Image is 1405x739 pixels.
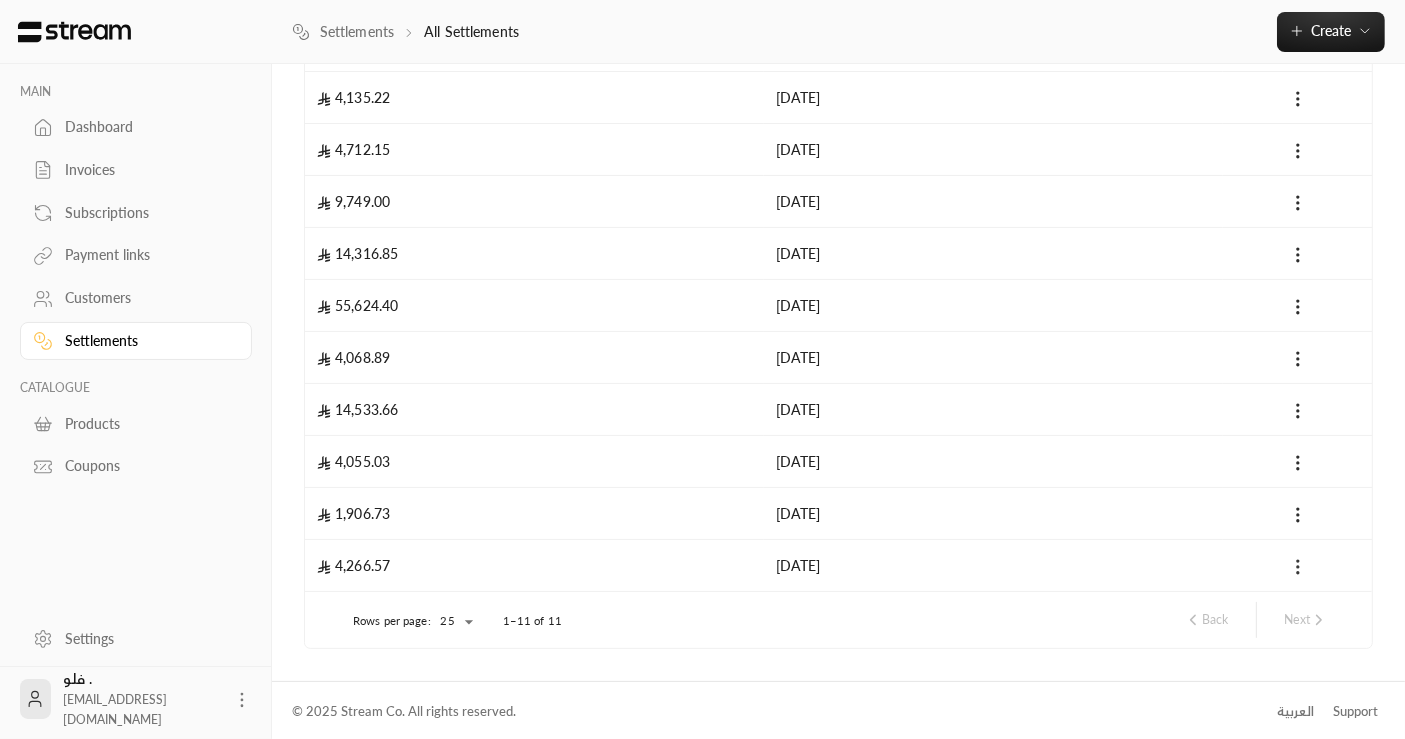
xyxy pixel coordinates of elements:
[65,160,227,180] div: Invoices
[431,609,479,634] div: 25
[353,613,431,629] p: Rows per page:
[20,380,252,396] p: CATALOGUE
[20,404,252,443] a: Products
[292,22,394,42] a: Settlements
[424,22,519,42] p: All Settlements
[305,123,764,175] div: 4,712.15
[20,619,252,658] a: Settings
[65,203,227,223] div: Subscriptions
[65,288,227,308] div: Customers
[776,384,1211,435] div: [DATE]
[1311,22,1351,39] span: Create
[776,228,1211,279] div: [DATE]
[1277,702,1314,722] div: العربية
[776,540,1211,591] div: [DATE]
[16,21,133,43] img: Logo
[776,488,1211,539] div: [DATE]
[776,176,1211,227] div: [DATE]
[20,447,252,486] a: Coupons
[65,245,227,265] div: Payment links
[65,414,227,434] div: Products
[305,435,764,487] div: 4,055.03
[503,613,562,629] p: 1–11 of 11
[776,72,1211,123] div: [DATE]
[65,117,227,137] div: Dashboard
[1277,12,1385,52] button: Create
[776,124,1211,175] div: [DATE]
[305,227,764,279] div: 14,316.85
[20,193,252,232] a: Subscriptions
[305,331,764,383] div: 4,068.89
[20,84,252,100] p: MAIN
[63,692,167,727] span: [EMAIL_ADDRESS][DOMAIN_NAME]
[776,332,1211,383] div: [DATE]
[65,456,227,476] div: Coupons
[20,151,252,190] a: Invoices
[305,487,764,539] div: 1,906.73
[292,702,516,722] div: © 2025 Stream Co. All rights reserved.
[65,331,227,351] div: Settlements
[20,279,252,318] a: Customers
[305,175,764,227] div: 9,749.00
[20,236,252,275] a: Payment links
[305,383,764,435] div: 14,533.66
[305,279,764,331] div: 55,624.40
[305,71,764,123] div: 4,135.22
[776,436,1211,487] div: [DATE]
[63,669,220,729] div: فلو .
[65,629,227,649] div: Settings
[305,539,764,591] div: 4,266.57
[1327,694,1385,730] a: Support
[20,108,252,147] a: Dashboard
[776,280,1211,331] div: [DATE]
[20,322,252,361] a: Settlements
[292,22,519,42] nav: breadcrumb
